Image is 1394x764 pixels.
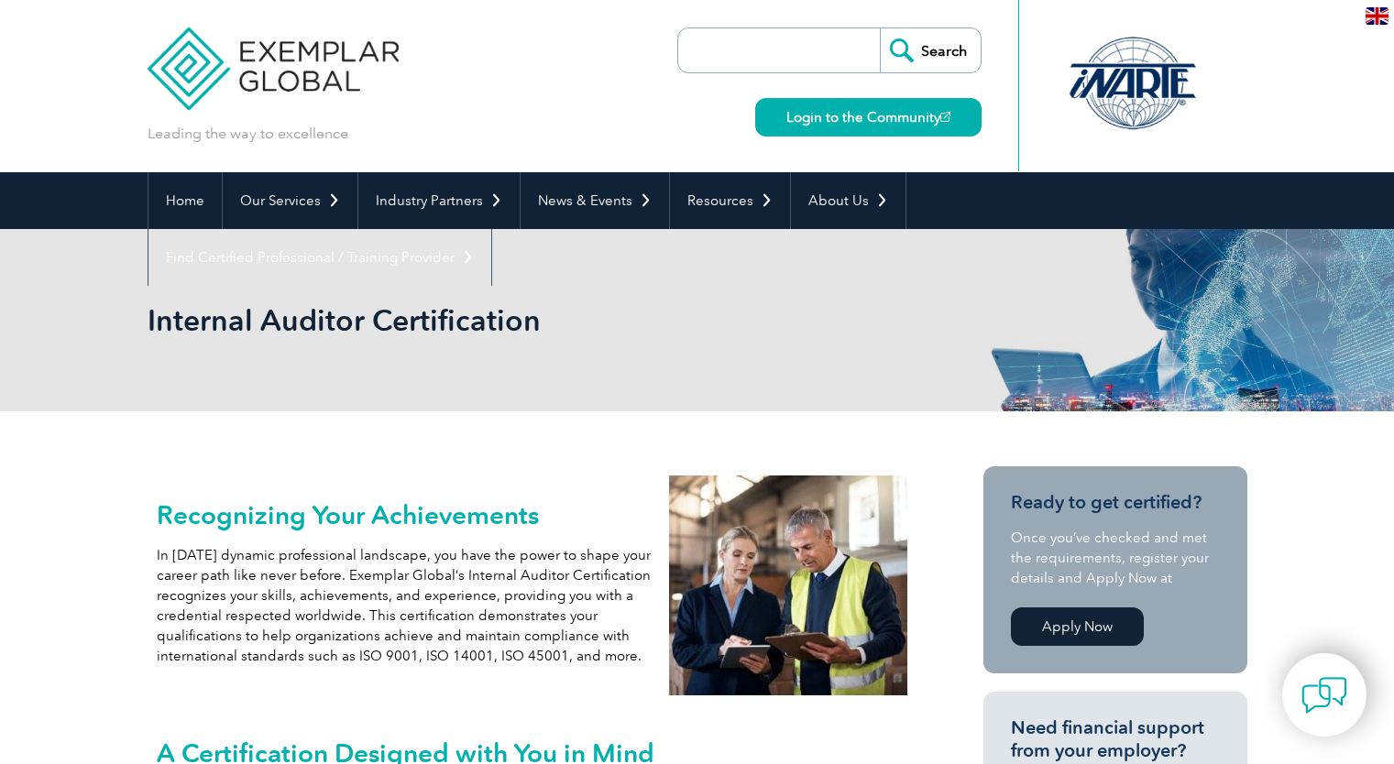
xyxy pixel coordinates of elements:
input: Search [880,28,981,72]
a: Home [148,172,222,229]
img: en [1366,7,1389,25]
img: open_square.png [940,112,950,122]
h3: Need financial support from your employer? [1011,716,1220,762]
img: internal auditors [669,475,907,695]
h2: Recognizing Your Achievements [157,500,652,529]
a: About Us [791,172,906,229]
h1: Internal Auditor Certification [148,302,851,338]
a: Industry Partners [358,172,520,229]
img: contact-chat.png [1301,672,1347,718]
p: Leading the way to excellence [148,124,348,144]
p: In [DATE] dynamic professional landscape, you have the power to shape your career path like never... [157,545,652,666]
h3: Ready to get certified? [1011,491,1220,514]
a: Login to the Community [755,98,982,136]
a: Find Certified Professional / Training Provider [148,229,491,286]
a: News & Events [521,172,669,229]
a: Resources [670,172,790,229]
a: Apply Now [1011,607,1144,646]
p: Once you’ve checked and met the requirements, register your details and Apply Now at [1011,528,1220,588]
a: Our Services [223,172,357,229]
